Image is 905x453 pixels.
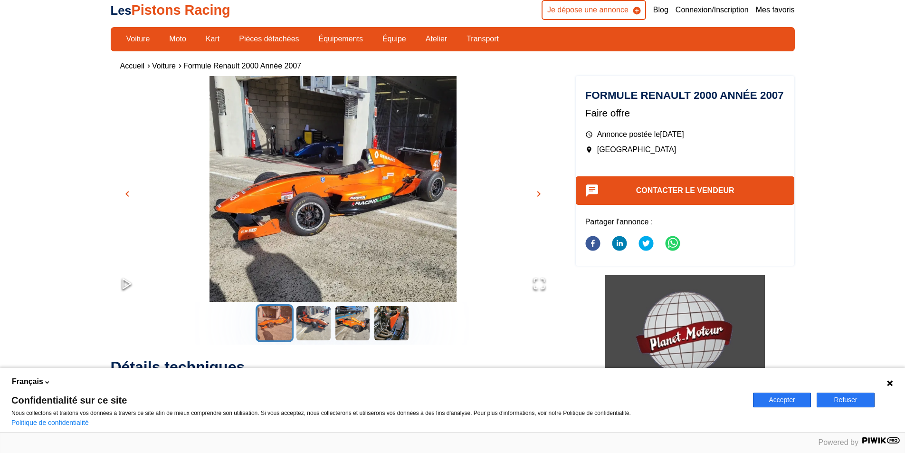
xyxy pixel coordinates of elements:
button: Go to Slide 4 [372,304,410,342]
button: twitter [638,230,654,259]
button: chevron_right [532,187,546,201]
a: Kart [200,31,226,47]
button: Open Fullscreen [523,268,555,302]
a: Voiture [120,31,156,47]
a: Contacter le vendeur [636,186,734,194]
a: Équipements [313,31,369,47]
a: Atelier [419,31,453,47]
button: Go to Slide 2 [295,304,333,342]
button: Go to Slide 1 [256,304,294,342]
div: Go to Slide 1 [111,76,555,302]
button: Contacter le vendeur [576,176,795,205]
button: linkedin [612,230,627,259]
button: Refuser [817,393,875,407]
img: image [111,76,555,323]
button: whatsapp [665,230,680,259]
div: Thumbnail Navigation [111,304,555,342]
h2: Détails techniques [111,357,555,376]
a: Connexion/Inscription [676,5,749,15]
span: chevron_left [122,188,133,200]
span: chevron_right [533,188,544,200]
p: Annonce postée le [DATE] [585,129,785,140]
h1: Formule Renault 2000 année 2007 [585,90,785,101]
button: chevron_left [120,187,134,201]
a: Transport [460,31,505,47]
span: Français [12,376,43,387]
p: [GEOGRAPHIC_DATA] [585,145,785,155]
span: Les [111,4,132,17]
a: Accueil [120,62,145,70]
a: Voiture [152,62,176,70]
a: Formule Renault 2000 année 2007 [183,62,301,70]
button: Go to Slide 3 [333,304,372,342]
a: Blog [653,5,668,15]
a: Politique de confidentialité [11,419,89,426]
a: Moto [163,31,192,47]
button: Accepter [753,393,811,407]
span: Confidentialité sur ce site [11,395,742,405]
a: Équipe [376,31,412,47]
p: Partager l'annonce : [585,217,785,227]
a: Mes favoris [756,5,795,15]
p: Faire offre [585,106,785,120]
button: Play or Pause Slideshow [111,268,143,302]
button: facebook [585,230,600,259]
a: LesPistons Racing [111,2,230,18]
p: Nous collectons et traitons vos données à travers ce site afin de mieux comprendre son utilisatio... [11,410,742,416]
span: Powered by [819,438,859,446]
a: Pièces détachées [233,31,305,47]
